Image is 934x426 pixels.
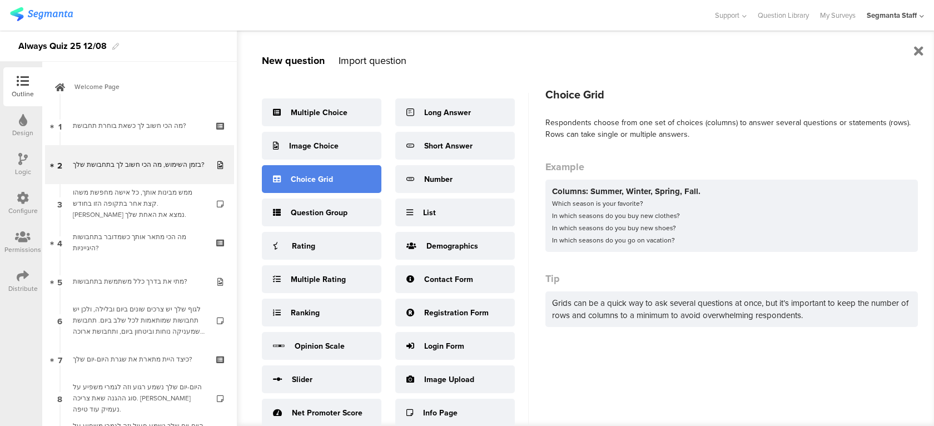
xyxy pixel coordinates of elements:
div: New question [262,53,325,68]
div: Outline [12,89,34,99]
div: לגוף שלך יש צרכים שונים ביום ובלילה, ולכן יש תחבושות שמותאמות לכל שלב ביום. תחבושת שמעניקה נוחות ... [73,304,206,337]
div: Example [545,160,918,174]
div: In which seasons do you buy new clothes? [552,210,911,222]
span: Support [715,10,739,21]
div: Image Choice [289,140,339,152]
div: Multiple Choice [291,107,347,118]
a: 2 בזמן השימוש, מה הכי חשוב לך בתחבושת שלך? [45,145,234,184]
div: Segmanta Staff [867,10,917,21]
div: Login Form [424,340,464,352]
div: Columns: Summer, Winter, Spring, Fall. [552,185,911,197]
a: 5 מתי את בדרך כלל משתמשת בתחבושות? [45,262,234,301]
div: בזמן השימוש, מה הכי חשוב לך בתחבושת שלך? [73,159,206,170]
div: Rating [292,240,315,252]
div: Grids can be a quick way to ask several questions at once, but it’s important to keep the number ... [545,291,918,327]
span: 7 [58,353,62,365]
div: מה הכי מתאר אותך כשמדובר בתחבושות היגייניות? [73,231,206,254]
div: Short Answer [424,140,473,152]
img: segmanta logo [10,7,73,21]
a: Welcome Page [45,67,234,106]
div: Respondents choose from one set of choices (columns) to answer several questions or statements (r... [545,117,918,140]
div: מה הכי חשוב לך כשאת בוחרת תחבושת? [73,120,206,131]
div: Slider [292,374,312,385]
div: היום-יום שלך נשמע רגוע וזה לגמרי משפיע על סוג ההגנה שאת צריכה. בואי נעמיק עוד טיפה. [73,382,206,415]
div: Opinion Scale [295,340,345,352]
div: List [423,207,436,219]
div: Info Page [423,407,458,419]
div: Ranking [291,307,320,319]
div: Always Quiz 25 12/08 [18,37,107,55]
span: 8 [57,392,62,404]
div: Which season is your favorite? [552,197,911,210]
div: Net Promoter Score [292,407,362,419]
div: Number [424,174,453,185]
a: 4 מה הכי מתאר אותך כשמדובר בתחבושות היגייניות? [45,223,234,262]
div: Demographics [426,240,478,252]
div: Design [12,128,33,138]
div: Configure [8,206,38,216]
a: 3 ממש מבינות אותך, כל אישה מחפשת משהו קצת אחר בתקופה הזו בחודש. [PERSON_NAME] נמצא את האחת שלך. [45,184,234,223]
div: Registration Form [424,307,489,319]
div: Multiple Rating [291,274,346,285]
div: In which seasons do you go on vacation? [552,234,911,246]
div: Long Answer [424,107,471,118]
a: 7 כיצד היית מתארת את שגרת היום-יום שלך? [45,340,234,379]
div: Permissions [4,245,41,255]
span: 6 [57,314,62,326]
a: 1 מה הכי חשוב לך כשאת בוחרת תחבושת? [45,106,234,145]
a: 8 היום-יום שלך נשמע רגוע וזה לגמרי משפיע על סוג ההגנה שאת צריכה. [PERSON_NAME] נעמיק עוד טיפה. [45,379,234,418]
span: 2 [57,158,62,171]
div: Logic [15,167,31,177]
a: 6 לגוף שלך יש צרכים שונים ביום ובלילה, ולכן יש תחבושות שמותאמות לכל שלב ביום. תחבושת שמעניקה נוחו... [45,301,234,340]
span: 3 [57,197,62,210]
span: 5 [57,275,62,288]
div: Choice Grid [291,174,333,185]
div: ממש מבינות אותך, כל אישה מחפשת משהו קצת אחר בתקופה הזו בחודש. בואי נמצא את האחת שלך. [73,187,206,220]
div: Question Group [291,207,347,219]
div: Image Upload [424,374,474,385]
div: Contact Form [424,274,473,285]
div: Tip [545,271,918,286]
div: כיצד היית מתארת את שגרת היום-יום שלך? [73,354,206,365]
span: 4 [57,236,62,249]
div: Import question [339,53,406,68]
span: Welcome Page [74,81,217,92]
span: 1 [58,120,62,132]
div: Distribute [8,284,38,294]
div: In which seasons do you buy new shoes? [552,222,911,234]
div: מתי את בדרך כלל משתמשת בתחבושות? [73,276,206,287]
div: Choice Grid [545,86,918,103]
